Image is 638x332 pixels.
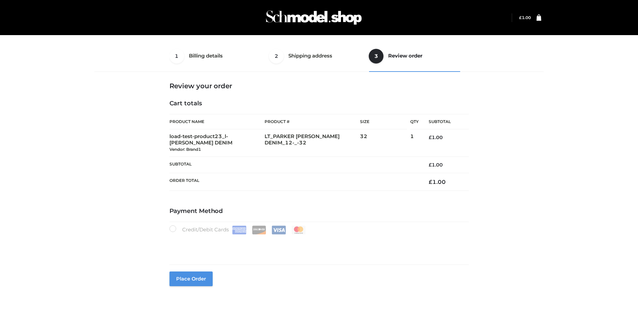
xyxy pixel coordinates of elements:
[429,179,432,185] span: £
[169,114,265,129] th: Product Name
[252,226,266,234] img: Discover
[169,173,419,191] th: Order Total
[429,179,446,185] bdi: 1.00
[429,162,443,168] bdi: 1.00
[169,147,201,152] small: Vendor: Brand1
[519,15,531,20] a: £1.00
[265,114,360,129] th: Product #
[360,114,407,129] th: Size
[169,271,213,286] button: Place order
[169,156,419,173] th: Subtotal
[429,134,443,140] bdi: 1.00
[169,208,469,215] h4: Payment Method
[232,226,246,234] img: Amex
[410,114,419,129] th: Qty
[265,129,360,156] td: LT_PARKER [PERSON_NAME] DENIM_12-_-32
[360,129,410,156] td: 32
[169,225,306,234] label: Credit/Debit Cards
[169,82,469,90] h3: Review your order
[519,15,522,20] span: £
[519,15,531,20] bdi: 1.00
[272,226,286,234] img: Visa
[419,114,469,129] th: Subtotal
[168,233,468,257] iframe: Secure payment input frame
[410,129,419,156] td: 1
[291,226,306,234] img: Mastercard
[169,129,265,156] td: load-test-product23_l-[PERSON_NAME] DENIM
[264,4,364,31] img: Schmodel Admin 964
[169,100,469,107] h4: Cart totals
[429,134,432,140] span: £
[429,162,432,168] span: £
